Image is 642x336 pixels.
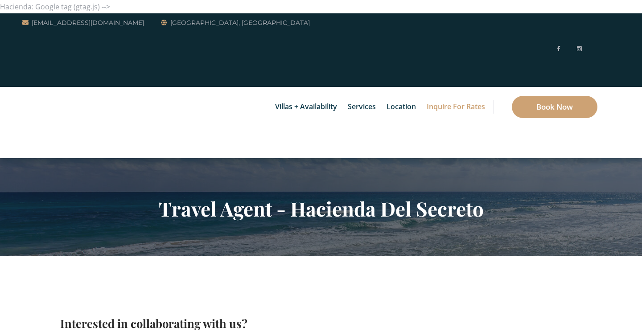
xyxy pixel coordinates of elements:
img: Awesome Logo [22,89,65,156]
a: Inquire for Rates [422,87,490,127]
a: [GEOGRAPHIC_DATA], [GEOGRAPHIC_DATA] [161,17,310,28]
a: [EMAIL_ADDRESS][DOMAIN_NAME] [22,17,144,28]
img: svg%3E [590,16,597,83]
h2: Travel Agent - Hacienda Del Secreto [60,197,582,220]
a: Location [382,87,420,127]
a: Book Now [512,96,597,118]
a: Villas + Availability [271,87,342,127]
h2: Interested in collaborating with us? [60,314,582,332]
a: Services [343,87,380,127]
